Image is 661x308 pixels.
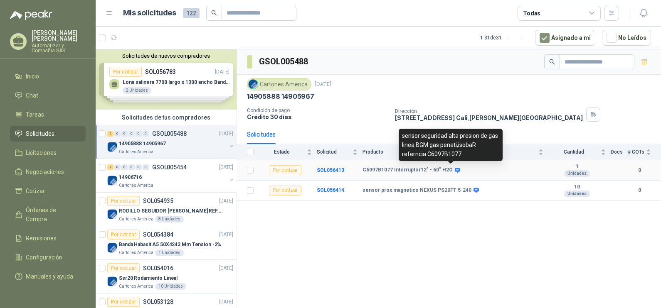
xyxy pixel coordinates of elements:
[535,30,595,46] button: Asignado a mi
[143,198,173,204] p: SOL054935
[363,187,471,194] b: sensor prox magnetico NEXUS PS20FT 5-240
[259,144,317,160] th: Estado
[143,265,173,271] p: SOL054016
[247,130,276,139] div: Solicitudes
[317,167,344,173] b: SOL056413
[317,187,344,193] a: SOL056414
[363,144,548,160] th: Producto
[26,167,64,176] span: Negociaciones
[317,144,363,160] th: Solicitud
[247,108,388,113] p: Condición de pago
[10,249,86,265] a: Configuración
[136,164,142,170] div: 0
[26,129,54,138] span: Solicitudes
[249,80,258,89] img: Company Logo
[628,166,651,174] b: 0
[602,30,651,46] button: No Leídos
[26,148,57,157] span: Licitaciones
[119,283,153,290] p: Cartones America
[269,165,301,175] div: Por cotizar
[219,164,233,171] p: [DATE]
[548,144,611,160] th: Cantidad
[128,131,135,137] div: 0
[10,164,86,180] a: Negociaciones
[395,114,583,121] p: [STREET_ADDRESS] Cali , [PERSON_NAME][GEOGRAPHIC_DATA]
[26,272,73,281] span: Manuales y ayuda
[219,197,233,205] p: [DATE]
[107,164,113,170] div: 2
[219,264,233,272] p: [DATE]
[611,144,628,160] th: Docs
[549,59,555,65] span: search
[548,184,606,191] b: 10
[628,149,644,155] span: # COTs
[143,131,149,137] div: 0
[123,7,176,19] h1: Mis solicitudes
[119,241,221,249] p: Banda Habasit A5 50X4243 Mm Tension -2%
[155,216,184,222] div: 8 Unidades
[317,149,351,155] span: Solicitud
[107,276,117,286] img: Company Logo
[96,110,237,125] div: Solicitudes de tus compradores
[564,170,590,177] div: Unidades
[107,297,140,307] div: Por cotizar
[10,68,86,84] a: Inicio
[10,269,86,284] a: Manuales y ayuda
[26,110,44,119] span: Tareas
[10,107,86,122] a: Tareas
[107,196,140,206] div: Por cotizar
[107,209,117,219] img: Company Logo
[128,164,135,170] div: 0
[26,234,57,243] span: Remisiones
[548,164,606,170] b: 1
[564,191,590,197] div: Unidades
[26,72,39,81] span: Inicio
[107,263,140,273] div: Por cotizar
[10,145,86,161] a: Licitaciones
[32,30,86,42] p: [PERSON_NAME] [PERSON_NAME]
[121,131,128,137] div: 0
[107,162,235,189] a: 2 0 0 0 0 0 GSOL005454[DATE] Company Logo14906716Cartones America
[114,164,121,170] div: 0
[211,10,217,16] span: search
[143,232,173,237] p: SOL054384
[269,186,301,196] div: Por cotizar
[119,174,142,181] p: 14906716
[119,249,153,256] p: Cartones America
[628,144,661,160] th: # COTs
[107,142,117,152] img: Company Logo
[107,176,117,186] img: Company Logo
[523,9,540,18] div: Todas
[119,149,153,155] p: Cartones America
[399,129,503,161] div: sensor seguridad alta presion de gas linea BGM gas penati,isobaR referncia C6097B1077
[143,164,149,170] div: 0
[363,167,453,174] b: C6097B1077 Interruptor12" - 60" H2O
[10,88,86,103] a: Chat
[26,91,38,100] span: Chat
[155,283,186,290] div: 10 Unidades
[10,126,86,142] a: Solicitudes
[247,78,311,90] div: Cartones America
[259,149,305,155] span: Estado
[26,205,78,224] span: Órdenes de Compra
[152,131,187,137] p: GSOL005488
[26,253,62,262] span: Configuración
[107,129,235,155] a: 2 0 0 0 0 0 GSOL005488[DATE] Company Logo14905888 14905967Cartones America
[480,31,528,44] div: 1 - 31 de 31
[107,131,113,137] div: 2
[119,207,222,215] p: RODILLO SEGUIDOR [PERSON_NAME] REF. NATV-17-PPA [PERSON_NAME]
[259,55,309,68] h3: GSOL005488
[152,164,187,170] p: GSOL005454
[219,231,233,239] p: [DATE]
[26,186,45,196] span: Cotizar
[10,202,86,227] a: Órdenes de Compra
[99,53,233,59] button: Solicitudes de nuevos compradores
[219,130,233,138] p: [DATE]
[107,230,140,240] div: Por cotizar
[114,131,121,137] div: 0
[119,274,178,282] p: Ssr20 Rodamiento Lineal
[315,81,331,88] p: [DATE]
[119,216,153,222] p: Cartones America
[10,10,52,20] img: Logo peakr
[32,43,86,53] p: Automatizar y Compañia SAS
